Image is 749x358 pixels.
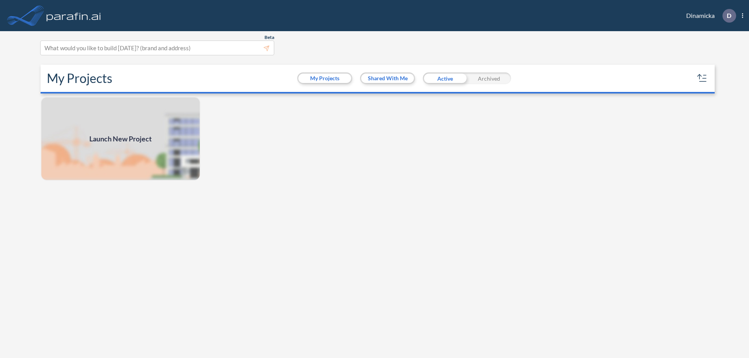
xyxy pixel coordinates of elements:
[674,9,743,23] div: Dinamicka
[298,74,351,83] button: My Projects
[45,8,103,23] img: logo
[41,97,201,181] img: add
[264,34,274,41] span: Beta
[89,134,152,144] span: Launch New Project
[361,74,414,83] button: Shared With Me
[467,72,511,84] div: Archived
[423,72,467,84] div: Active
[727,12,731,19] p: D
[41,97,201,181] a: Launch New Project
[696,72,708,85] button: sort
[47,71,112,86] h2: My Projects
